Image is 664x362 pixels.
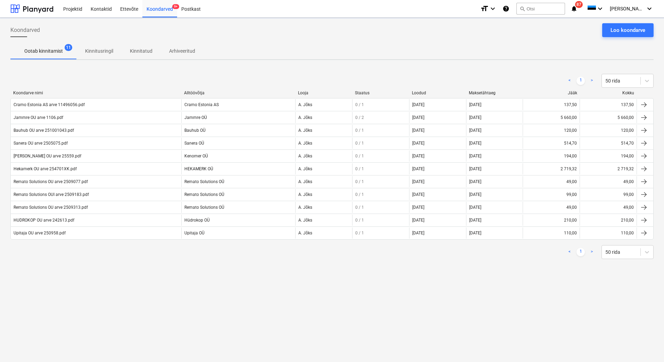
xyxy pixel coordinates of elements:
[355,205,364,210] span: 0 / 1
[412,192,424,197] div: [DATE]
[295,138,352,149] div: A. Jõks
[621,128,634,133] div: 120,00
[565,77,574,85] a: Previous page
[181,227,295,239] div: Upitaja OÜ
[566,192,577,197] div: 99,00
[564,218,577,223] div: 210,00
[571,5,578,13] i: notifications
[466,99,523,110] div: [DATE]
[14,166,77,171] div: Hekamerk OU arve 254701XK.pdf
[295,125,352,136] div: A. Jõks
[295,189,352,200] div: A. Jõks
[412,231,424,235] div: [DATE]
[466,112,523,123] div: [DATE]
[561,115,577,120] div: 5 660,00
[480,5,489,13] i: format_size
[583,90,634,95] div: Kokku
[14,231,66,235] div: Upitaja OU arve 250958.pdf
[645,5,654,13] i: keyboard_arrow_down
[469,90,520,95] div: Maksetähtaeg
[181,150,295,162] div: Kenomer OÜ
[181,138,295,149] div: Sanera OÜ
[617,166,634,171] div: 2 719,32
[621,154,634,158] div: 194,00
[466,189,523,200] div: [DATE]
[466,138,523,149] div: [DATE]
[565,248,574,256] a: Previous page
[14,192,89,197] div: Remato Solutions OUI arve 2509183.pdf
[489,5,497,13] i: keyboard_arrow_down
[295,202,352,213] div: A. Jõks
[596,5,604,13] i: keyboard_arrow_down
[617,115,634,120] div: 5 660,00
[181,176,295,187] div: Remato Solutions OÜ
[412,154,424,158] div: [DATE]
[181,125,295,136] div: Bauhub OÜ
[611,26,645,35] div: Loo koondarve
[10,26,40,34] span: Koondarved
[629,329,664,362] iframe: Chat Widget
[564,141,577,146] div: 514,70
[355,231,364,235] span: 0 / 1
[623,192,634,197] div: 99,00
[561,166,577,171] div: 2 719,32
[355,218,364,223] span: 0 / 1
[65,44,72,51] span: 11
[412,179,424,184] div: [DATE]
[588,77,596,85] a: Next page
[564,231,577,235] div: 110,00
[520,6,525,11] span: search
[466,202,523,213] div: [DATE]
[566,205,577,210] div: 49,00
[412,128,424,133] div: [DATE]
[355,154,364,158] span: 0 / 1
[181,112,295,123] div: Jammre OÜ
[355,102,364,107] span: 0 / 1
[14,154,81,158] div: [PERSON_NAME] OU arve 25559.pdf
[623,205,634,210] div: 49,00
[621,141,634,146] div: 514,70
[14,115,63,120] div: Jammre OU arve 1106.pdf
[85,48,113,55] p: Kinnitusringil
[181,215,295,226] div: Hüdrokop OÜ
[295,150,352,162] div: A. Jõks
[621,102,634,107] div: 137,50
[181,163,295,174] div: HEKAMERK OÜ
[295,215,352,226] div: A. Jõks
[14,128,74,133] div: Bauhub OU arve 251001043.pdf
[172,4,179,9] span: 9+
[576,248,585,256] a: Page 1 is your current page
[466,125,523,136] div: [DATE]
[295,176,352,187] div: A. Jõks
[466,176,523,187] div: [DATE]
[181,202,295,213] div: Remato Solutions OÜ
[575,1,583,8] span: 87
[181,189,295,200] div: Remato Solutions OÜ
[295,227,352,239] div: A. Jõks
[355,179,364,184] span: 0 / 1
[412,102,424,107] div: [DATE]
[621,231,634,235] div: 110,00
[564,154,577,158] div: 194,00
[24,48,63,55] p: Ootab kinnitamist
[184,90,292,95] div: Alltöövõtja
[355,115,364,120] span: 0 / 2
[14,218,74,223] div: HUDROKOP OU arve 242613.pdf
[621,218,634,223] div: 210,00
[526,90,577,95] div: Jääk
[503,5,509,13] i: Abikeskus
[130,48,152,55] p: Kinnitatud
[566,179,577,184] div: 49,00
[14,102,85,107] div: Cramo Estonia AS arve 11496056.pdf
[412,90,463,95] div: Loodud
[355,166,364,171] span: 0 / 1
[14,141,68,146] div: Sanera OU arve 2505075.pdf
[466,150,523,162] div: [DATE]
[355,128,364,133] span: 0 / 1
[169,48,195,55] p: Arhiveeritud
[412,115,424,120] div: [DATE]
[14,205,88,210] div: Remato Solutions OU arve 2509313.pdf
[412,166,424,171] div: [DATE]
[564,128,577,133] div: 120,00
